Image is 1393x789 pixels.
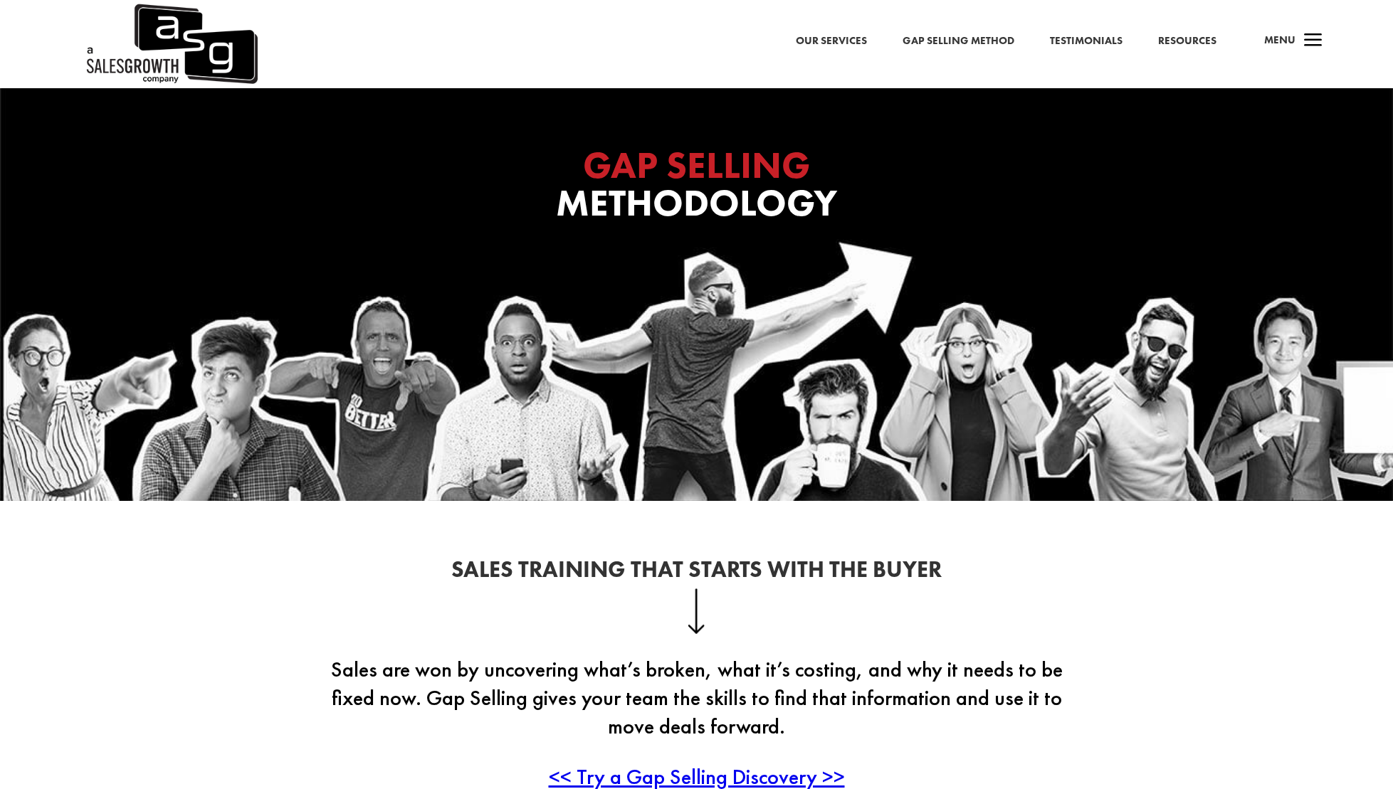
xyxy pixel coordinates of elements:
[1158,32,1216,51] a: Resources
[688,588,705,634] img: down-arrow
[312,655,1081,763] p: Sales are won by uncovering what’s broken, what it’s costing, and why it needs to be fixed now. G...
[903,32,1014,51] a: Gap Selling Method
[1299,27,1328,55] span: a
[412,147,982,229] h1: Methodology
[583,141,810,189] span: GAP SELLING
[1050,32,1123,51] a: Testimonials
[312,558,1081,588] h2: Sales Training That Starts With the Buyer
[1264,33,1295,47] span: Menu
[796,32,867,51] a: Our Services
